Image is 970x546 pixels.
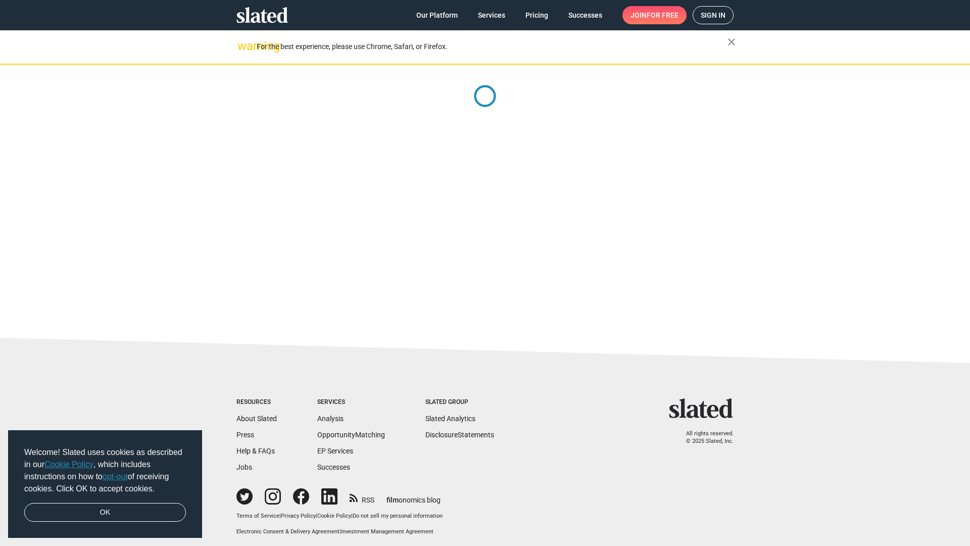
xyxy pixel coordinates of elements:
[350,489,374,505] a: RSS
[525,6,548,24] span: Pricing
[568,6,602,24] span: Successes
[24,446,186,495] span: Welcome! Slated uses cookies as described in our , which includes instructions on how to of recei...
[236,528,339,535] a: Electronic Consent & Delivery Agreement
[701,7,725,24] span: Sign in
[236,447,275,455] a: Help & FAQs
[281,513,316,519] a: Privacy Policy
[408,6,466,24] a: Our Platform
[236,463,252,471] a: Jobs
[279,513,281,519] span: |
[317,415,344,423] a: Analysis
[630,6,678,24] span: Join
[236,415,277,423] a: About Slated
[675,430,734,445] p: All rights reserved. © 2025 Slated, Inc.
[44,460,93,469] a: Cookie Policy
[317,463,350,471] a: Successes
[386,487,441,505] a: filmonomics blog
[351,513,353,519] span: |
[339,528,341,535] span: |
[316,513,317,519] span: |
[24,503,186,522] a: dismiss cookie message
[317,398,385,406] div: Services
[236,431,254,439] a: Press
[236,513,279,519] a: Terms of Service
[647,6,678,24] span: for free
[425,398,494,406] div: Slated Group
[257,40,727,54] div: For the best experience, please use Chrome, Safari, or Firefox.
[425,415,475,423] a: Slated Analytics
[341,528,433,535] a: Investment Management Agreement
[517,6,556,24] a: Pricing
[8,430,202,538] div: cookieconsent
[317,447,353,455] a: EP Services
[317,513,351,519] a: Cookie Policy
[317,431,385,439] a: OpportunityMatching
[416,6,458,24] span: Our Platform
[693,6,734,24] a: Sign in
[386,496,399,504] span: film
[560,6,610,24] a: Successes
[478,6,505,24] span: Services
[622,6,687,24] a: Joinfor free
[237,40,250,52] mat-icon: warning
[103,472,128,481] a: opt-out
[425,431,494,439] a: DisclosureStatements
[353,513,443,520] button: Do not sell my personal information
[470,6,513,24] a: Services
[725,36,738,48] mat-icon: close
[236,398,277,406] div: Resources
